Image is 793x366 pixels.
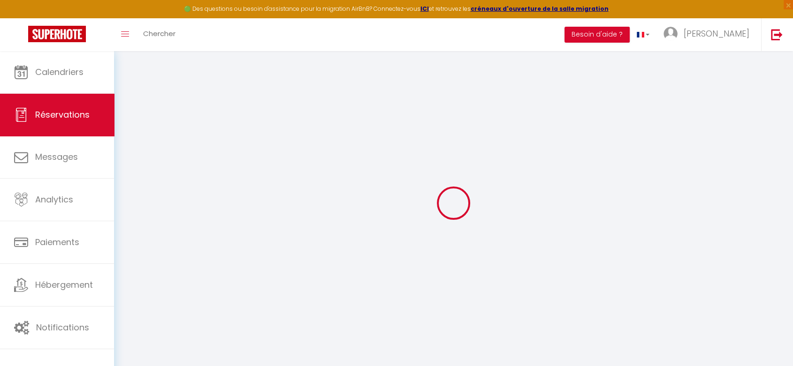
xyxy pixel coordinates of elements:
span: Hébergement [35,279,93,291]
span: [PERSON_NAME] [684,28,749,39]
a: ... [PERSON_NAME] [656,18,761,51]
span: Paiements [35,236,79,248]
span: Analytics [35,194,73,205]
img: ... [663,27,678,41]
span: Chercher [143,29,175,38]
img: logout [771,29,783,40]
a: Chercher [136,18,183,51]
span: Réservations [35,109,90,120]
button: Besoin d'aide ? [564,27,630,43]
span: Calendriers [35,66,84,78]
img: Super Booking [28,26,86,42]
a: ICI [420,5,429,13]
span: Messages [35,151,78,163]
span: Notifications [36,321,89,333]
button: Ouvrir le widget de chat LiveChat [8,4,36,32]
a: créneaux d'ouverture de la salle migration [471,5,609,13]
